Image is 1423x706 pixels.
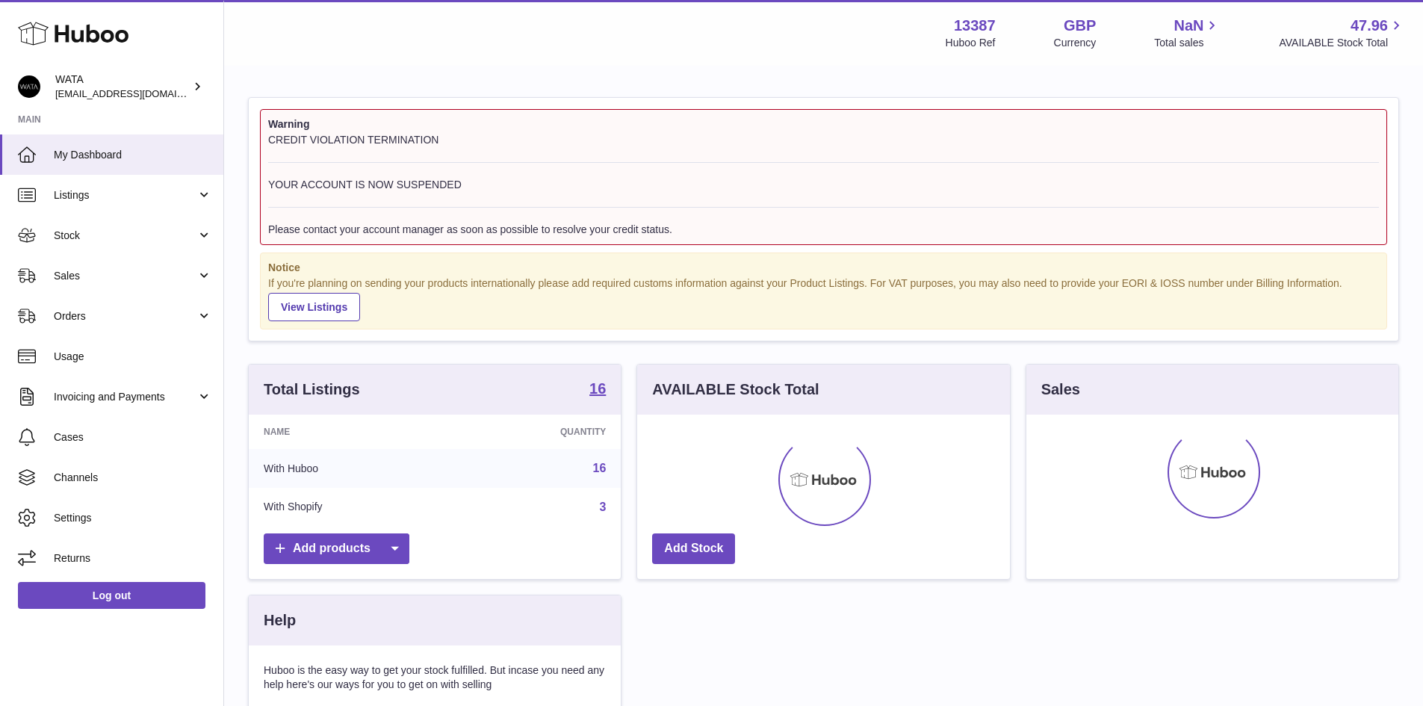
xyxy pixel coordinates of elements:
[589,381,606,396] strong: 16
[264,380,360,400] h3: Total Listings
[249,488,450,527] td: With Shopify
[54,511,212,525] span: Settings
[268,293,360,321] a: View Listings
[54,390,196,404] span: Invoicing and Payments
[249,449,450,488] td: With Huboo
[54,269,196,283] span: Sales
[1041,380,1080,400] h3: Sales
[1154,36,1221,50] span: Total sales
[1064,16,1096,36] strong: GBP
[54,551,212,566] span: Returns
[54,309,196,323] span: Orders
[18,75,40,98] img: internalAdmin-13387@internal.huboo.com
[593,462,607,474] a: 16
[249,415,450,449] th: Name
[54,471,212,485] span: Channels
[54,229,196,243] span: Stock
[18,582,205,609] a: Log out
[54,148,212,162] span: My Dashboard
[268,276,1379,321] div: If you're planning on sending your products internationally please add required customs informati...
[264,610,296,631] h3: Help
[450,415,621,449] th: Quantity
[268,261,1379,275] strong: Notice
[1154,16,1221,50] a: NaN Total sales
[264,533,409,564] a: Add products
[1351,16,1388,36] span: 47.96
[54,430,212,445] span: Cases
[652,533,735,564] a: Add Stock
[55,87,220,99] span: [EMAIL_ADDRESS][DOMAIN_NAME]
[268,117,1379,131] strong: Warning
[54,188,196,202] span: Listings
[1279,36,1405,50] span: AVAILABLE Stock Total
[652,380,819,400] h3: AVAILABLE Stock Total
[954,16,996,36] strong: 13387
[589,381,606,399] a: 16
[55,72,190,101] div: WATA
[54,350,212,364] span: Usage
[1054,36,1097,50] div: Currency
[1174,16,1203,36] span: NaN
[599,501,606,513] a: 3
[1279,16,1405,50] a: 47.96 AVAILABLE Stock Total
[946,36,996,50] div: Huboo Ref
[264,663,606,692] p: Huboo is the easy way to get your stock fulfilled. But incase you need any help here's our ways f...
[268,133,1379,237] div: CREDIT VIOLATION TERMINATION YOUR ACCOUNT IS NOW SUSPENDED Please contact your account manager as...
